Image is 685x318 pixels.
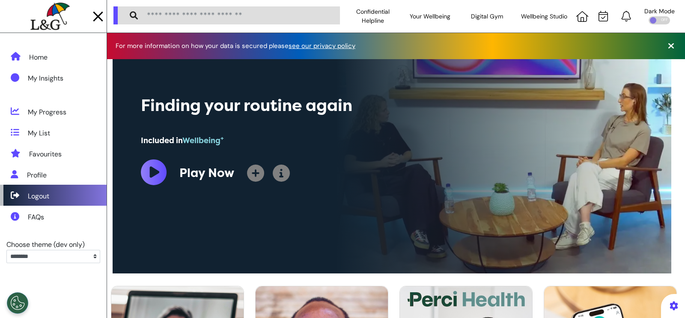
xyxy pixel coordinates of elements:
div: For more information on how your data is secured please [116,43,364,49]
div: My List [28,128,50,138]
button: Open Preferences [7,292,28,314]
div: Included in [141,135,448,147]
div: Wellbeing Studio [516,4,573,28]
div: Finding your routine again [141,93,448,118]
div: Profile [27,170,47,180]
div: Logout [28,191,49,201]
div: FAQs [28,212,44,222]
div: Play Now [179,164,234,182]
div: OFF [649,16,670,24]
div: Home [29,52,48,63]
div: Choose theme (dev only) [6,240,100,250]
div: My Progress [28,107,66,117]
a: see our privacy policy [289,42,355,50]
img: company logo [30,3,69,30]
div: Confidential Helpline [344,4,402,28]
sup: + [220,135,224,141]
div: My Insights [28,73,63,84]
div: Digital Gym [459,4,516,28]
div: Favourites [29,149,62,159]
div: Your Wellbeing [402,4,459,28]
span: Wellbeing [182,136,224,145]
div: Dark Mode [644,8,675,14]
